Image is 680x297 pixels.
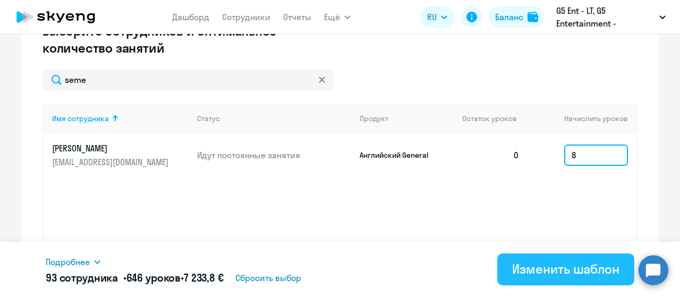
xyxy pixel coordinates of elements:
a: Сотрудники [222,12,270,22]
div: Статус [197,114,220,123]
span: RU [427,11,437,23]
p: [PERSON_NAME] [52,142,171,154]
div: Статус [197,114,351,123]
button: Балансbalance [489,6,545,28]
button: Ещё [324,6,351,28]
a: Дашборд [172,12,209,22]
div: Изменить шаблон [512,260,619,277]
div: Продукт [360,114,454,123]
h3: Выберите сотрудников и оптимальное количество занятий [42,22,311,56]
div: Имя сотрудника [52,114,189,123]
button: Изменить шаблон [497,253,634,285]
div: Остаток уроков [462,114,528,123]
span: 646 уроков [126,271,181,284]
p: [EMAIL_ADDRESS][DOMAIN_NAME] [52,156,171,168]
span: Сбросить выбор [235,271,301,284]
div: Имя сотрудника [52,114,109,123]
input: Поиск по имени, email, продукту или статусу [42,69,334,90]
img: balance [528,12,538,22]
a: Отчеты [283,12,311,22]
div: Продукт [360,114,388,123]
span: Ещё [324,11,340,23]
p: Идут постоянные занятия [197,149,351,161]
button: RU [420,6,455,28]
span: Остаток уроков [462,114,517,123]
button: G5 Ent - LT, G5 Entertainment - [GEOGRAPHIC_DATA] / G5 Holdings LTD [551,4,671,30]
div: Баланс [495,11,523,23]
th: Начислить уроков [528,104,636,133]
span: Подробнее [46,256,90,268]
a: [PERSON_NAME][EMAIL_ADDRESS][DOMAIN_NAME] [52,142,189,168]
span: 7 233,8 € [184,271,224,284]
h5: 93 сотрудника • • [46,270,224,285]
p: Английский General [360,150,439,160]
p: G5 Ent - LT, G5 Entertainment - [GEOGRAPHIC_DATA] / G5 Holdings LTD [556,4,655,30]
td: 0 [454,133,528,177]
